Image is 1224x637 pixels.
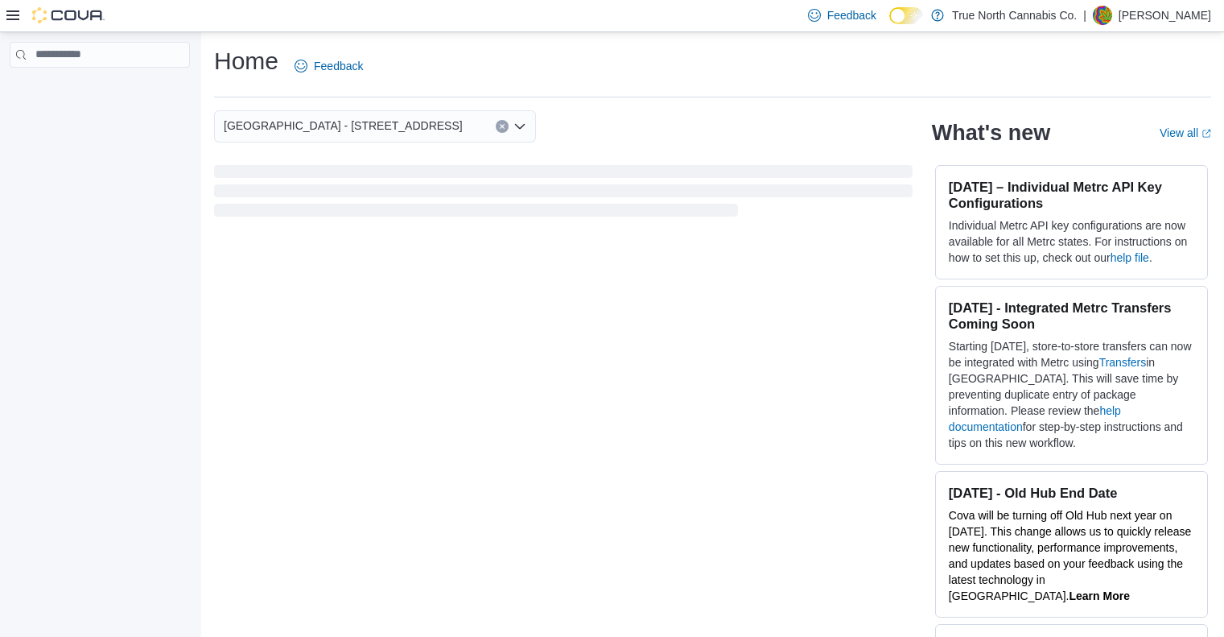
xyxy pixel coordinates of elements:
[1083,6,1086,25] p: |
[949,338,1194,451] p: Starting [DATE], store-to-store transfers can now be integrated with Metrc using in [GEOGRAPHIC_D...
[314,58,363,74] span: Feedback
[288,50,369,82] a: Feedback
[827,7,876,23] span: Feedback
[1093,6,1112,25] div: Dave Coleman
[1069,589,1129,602] a: Learn More
[214,168,913,220] span: Loading
[949,509,1191,602] span: Cova will be turning off Old Hub next year on [DATE]. This change allows us to quickly release ne...
[932,120,1050,146] h2: What's new
[949,217,1194,266] p: Individual Metrc API key configurations are now available for all Metrc states. For instructions ...
[224,116,463,135] span: [GEOGRAPHIC_DATA] - [STREET_ADDRESS]
[949,179,1194,211] h3: [DATE] – Individual Metrc API Key Configurations
[889,7,923,24] input: Dark Mode
[1099,356,1147,369] a: Transfers
[949,300,1194,332] h3: [DATE] - Integrated Metrc Transfers Coming Soon
[496,120,509,133] button: Clear input
[949,404,1121,433] a: help documentation
[949,485,1194,501] h3: [DATE] - Old Hub End Date
[1111,251,1149,264] a: help file
[1119,6,1211,25] p: [PERSON_NAME]
[10,71,190,110] nav: Complex example
[214,45,278,77] h1: Home
[952,6,1077,25] p: True North Cannabis Co.
[1160,126,1211,139] a: View allExternal link
[513,120,526,133] button: Open list of options
[32,7,105,23] img: Cova
[1201,129,1211,139] svg: External link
